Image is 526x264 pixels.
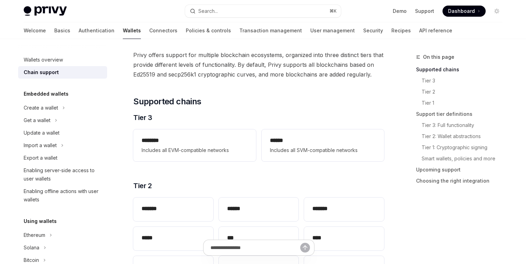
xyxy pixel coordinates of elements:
a: Choosing the right integration [416,175,508,186]
a: Upcoming support [416,164,508,175]
h5: Using wallets [24,217,57,225]
a: API reference [419,22,452,39]
a: Supported chains [416,64,508,75]
a: User management [310,22,355,39]
a: Smart wallets, policies and more [416,153,508,164]
div: Get a wallet [24,116,50,125]
span: Includes all EVM-compatible networks [142,146,247,154]
div: Enabling server-side access to user wallets [24,166,103,183]
button: Send message [300,243,310,253]
span: Tier 2 [133,181,152,191]
a: Support tier definitions [416,109,508,120]
a: **** *Includes all SVM-compatible networks [262,129,384,161]
span: Tier 3 [133,113,152,122]
a: Wallets [123,22,141,39]
a: **** ***Includes all EVM-compatible networks [133,129,256,161]
div: Wallets overview [24,56,63,64]
button: Toggle Ethereum section [18,229,107,241]
span: Includes all SVM-compatible networks [270,146,376,154]
span: On this page [423,53,454,61]
a: Tier 3 [416,75,508,86]
a: Tier 1 [416,97,508,109]
span: Supported chains [133,96,201,107]
h5: Embedded wallets [24,90,69,98]
button: Toggle Solana section [18,241,107,254]
div: Ethereum [24,231,45,239]
a: Basics [54,22,70,39]
a: Welcome [24,22,46,39]
div: Chain support [24,68,59,77]
button: Open search [185,5,341,17]
span: Dashboard [448,8,475,15]
div: Search... [198,7,218,15]
div: Update a wallet [24,129,59,137]
a: Wallets overview [18,54,107,66]
a: Tier 3: Full functionality [416,120,508,131]
a: Tier 2 [416,86,508,97]
a: Support [415,8,434,15]
a: Transaction management [239,22,302,39]
button: Toggle Import a wallet section [18,139,107,152]
a: Enabling server-side access to user wallets [18,164,107,185]
a: Connectors [149,22,177,39]
div: Solana [24,243,39,252]
a: Recipes [391,22,411,39]
a: Demo [393,8,407,15]
a: Dashboard [443,6,486,17]
a: Security [363,22,383,39]
button: Toggle Get a wallet section [18,114,107,127]
span: ⌘ K [329,8,337,14]
a: Chain support [18,66,107,79]
div: Enabling offline actions with user wallets [24,187,103,204]
a: Authentication [79,22,114,39]
button: Toggle dark mode [491,6,502,17]
img: light logo [24,6,67,16]
div: Create a wallet [24,104,58,112]
span: Privy offers support for multiple blockchain ecosystems, organized into three distinct tiers that... [133,50,384,79]
a: Enabling offline actions with user wallets [18,185,107,206]
button: Toggle Create a wallet section [18,102,107,114]
a: Tier 1: Cryptographic signing [416,142,508,153]
input: Ask a question... [210,240,300,255]
a: Export a wallet [18,152,107,164]
a: Tier 2: Wallet abstractions [416,131,508,142]
a: Policies & controls [186,22,231,39]
a: Update a wallet [18,127,107,139]
div: Export a wallet [24,154,57,162]
div: Import a wallet [24,141,57,150]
